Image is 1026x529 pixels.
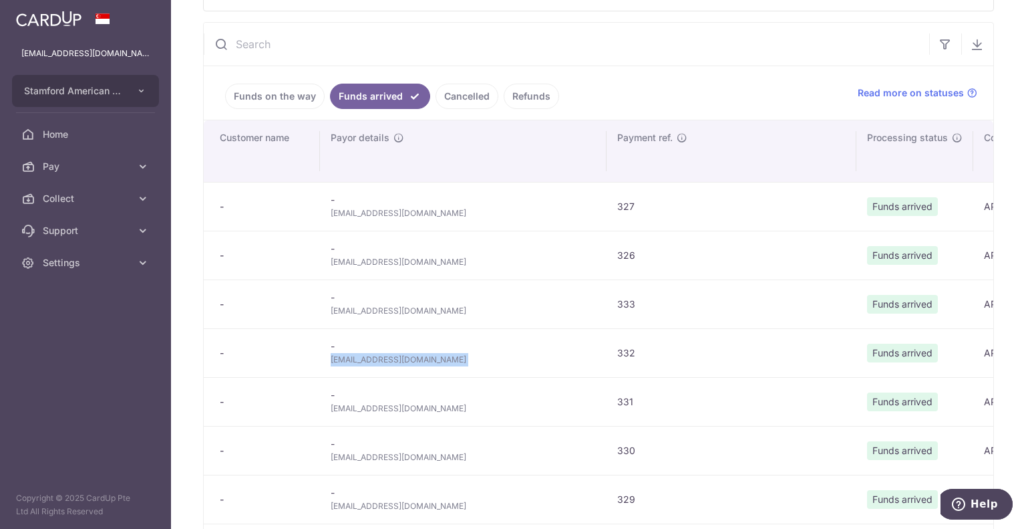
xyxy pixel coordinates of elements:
[320,377,607,426] td: -
[320,475,607,524] td: -
[220,444,309,457] div: -
[320,280,607,328] td: -
[436,84,498,109] a: Cancelled
[617,131,673,144] span: Payment ref.
[320,426,607,475] td: -
[867,393,938,411] span: Funds arrived
[331,131,389,144] span: Payor details
[858,86,964,100] span: Read more on statuses
[43,256,131,270] span: Settings
[867,197,938,216] span: Funds arrived
[940,489,1013,522] iframe: Opens a widget where you can find more information
[856,120,973,182] th: Processing status
[331,255,596,269] span: [EMAIL_ADDRESS][DOMAIN_NAME]
[43,192,131,205] span: Collect
[30,9,57,21] span: Help
[607,231,856,280] td: 326
[331,304,596,318] span: [EMAIL_ADDRESS][DOMAIN_NAME]
[867,131,948,144] span: Processing status
[607,280,856,328] td: 333
[320,120,607,182] th: Payor details
[204,23,929,66] input: Search
[220,298,309,311] div: -
[220,493,309,506] div: -
[331,207,596,220] span: [EMAIL_ADDRESS][DOMAIN_NAME]
[867,441,938,460] span: Funds arrived
[320,182,607,231] td: -
[867,246,938,265] span: Funds arrived
[607,120,856,182] th: Payment ref.
[24,84,123,98] span: Stamford American International School Pte Ltd
[43,160,131,173] span: Pay
[607,182,856,231] td: 327
[16,11,81,27] img: CardUp
[867,295,938,314] span: Funds arrived
[330,84,430,109] a: Funds arrived
[220,395,309,409] div: -
[21,47,150,60] p: [EMAIL_ADDRESS][DOMAIN_NAME]
[204,120,320,182] th: Customer name
[607,328,856,377] td: 332
[43,128,131,141] span: Home
[858,86,977,100] a: Read more on statuses
[320,231,607,280] td: -
[867,490,938,509] span: Funds arrived
[607,426,856,475] td: 330
[607,475,856,524] td: 329
[331,500,596,513] span: [EMAIL_ADDRESS][DOMAIN_NAME]
[12,75,159,107] button: Stamford American International School Pte Ltd
[607,377,856,426] td: 331
[43,224,131,237] span: Support
[867,344,938,362] span: Funds arrived
[504,84,559,109] a: Refunds
[331,451,596,464] span: [EMAIL_ADDRESS][DOMAIN_NAME]
[220,249,309,262] div: -
[320,328,607,377] td: -
[331,402,596,415] span: [EMAIL_ADDRESS][DOMAIN_NAME]
[225,84,325,109] a: Funds on the way
[331,353,596,366] span: [EMAIL_ADDRESS][DOMAIN_NAME]
[220,346,309,360] div: -
[220,200,309,213] div: -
